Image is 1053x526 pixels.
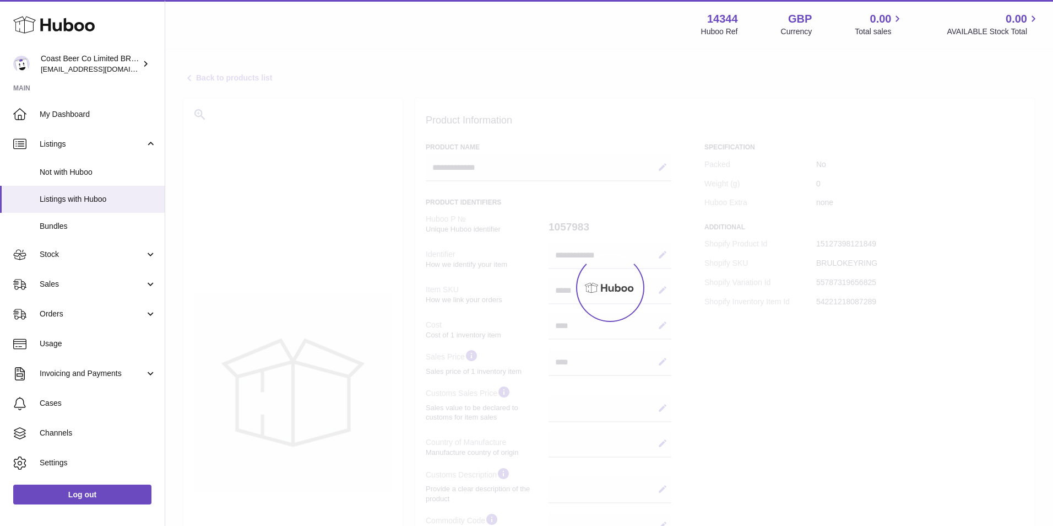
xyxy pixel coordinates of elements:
span: Listings with Huboo [40,194,156,205]
span: Sales [40,279,145,289]
span: Not with Huboo [40,167,156,178]
span: 0.00 [1006,12,1027,26]
span: Listings [40,139,145,149]
strong: 14344 [707,12,738,26]
div: Huboo Ref [701,26,738,37]
span: Cases [40,398,156,409]
span: Invoicing and Payments [40,368,145,379]
span: Channels [40,428,156,438]
span: 0.00 [870,12,892,26]
strong: GBP [788,12,812,26]
span: Usage [40,339,156,349]
span: My Dashboard [40,109,156,120]
span: Stock [40,249,145,260]
a: 0.00 AVAILABLE Stock Total [947,12,1040,37]
a: 0.00 Total sales [855,12,904,37]
span: Orders [40,309,145,319]
img: internalAdmin-14344@internal.huboo.com [13,56,30,72]
span: Bundles [40,221,156,232]
span: Settings [40,458,156,468]
span: AVAILABLE Stock Total [947,26,1040,37]
div: Currency [781,26,812,37]
div: Coast Beer Co Limited BRULO [41,53,140,74]
a: Log out [13,485,151,504]
span: Total sales [855,26,904,37]
span: [EMAIL_ADDRESS][DOMAIN_NAME] [41,65,162,73]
